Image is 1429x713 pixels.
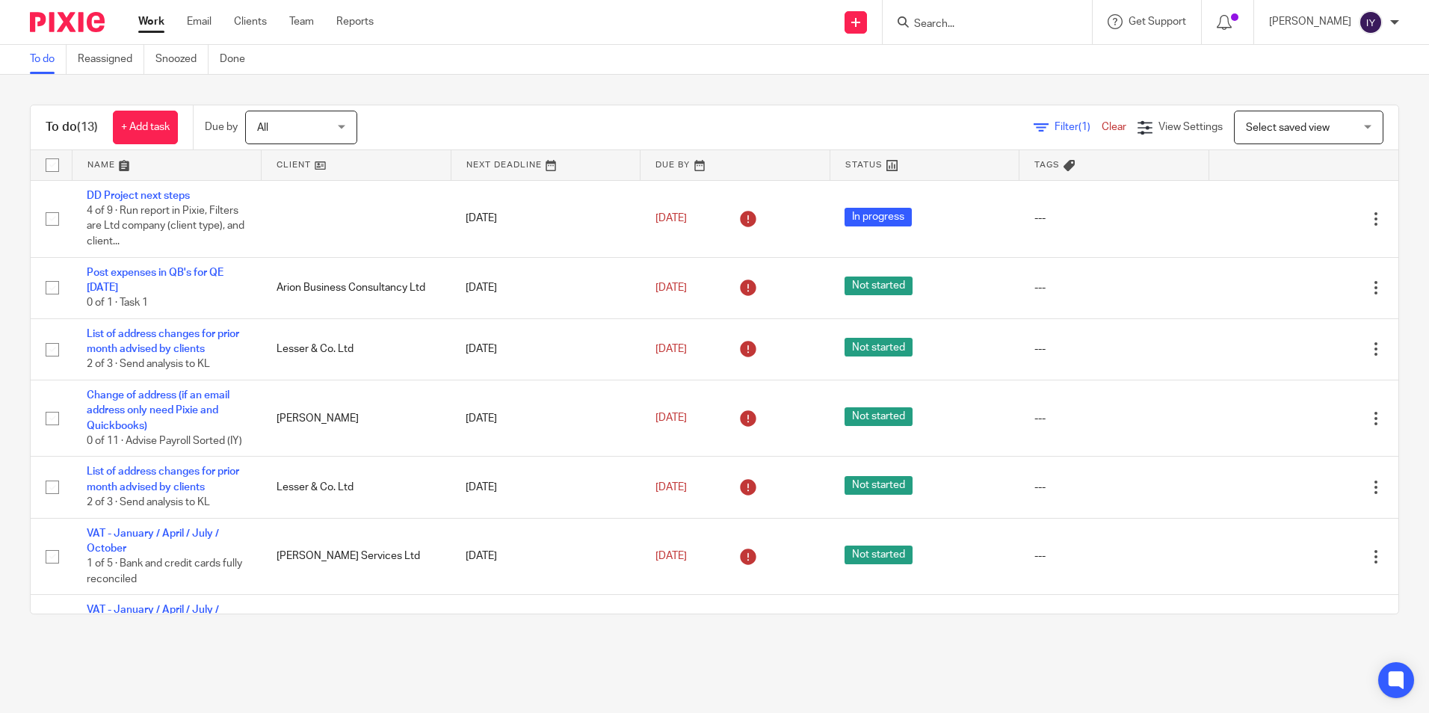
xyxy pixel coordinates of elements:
td: Lesser & Co. Ltd [262,318,451,380]
span: Get Support [1129,16,1186,27]
span: Tags [1034,161,1060,169]
span: [DATE] [655,344,687,354]
a: VAT - January / April / July / October [87,528,219,554]
span: [DATE] [655,283,687,293]
span: [DATE] [655,413,687,424]
span: Not started [845,546,913,564]
a: Reports [336,14,374,29]
img: svg%3E [1359,10,1383,34]
a: DD Project next steps [87,191,190,201]
a: + Add task [113,111,178,144]
h1: To do [46,120,98,135]
td: [PERSON_NAME] [262,380,451,457]
span: 4 of 9 · Run report in Pixie, Filters are Ltd company (client type), and client... [87,206,244,247]
span: [DATE] [655,482,687,493]
div: --- [1034,480,1194,495]
a: List of address changes for prior month advised by clients [87,329,239,354]
a: To do [30,45,67,74]
div: --- [1034,549,1194,564]
span: [DATE] [655,551,687,561]
span: (1) [1078,122,1090,132]
td: [DATE] [451,457,641,518]
td: [DATE] [451,180,641,257]
span: All [257,123,268,133]
a: Change of address (if an email address only need Pixie and Quickbooks) [87,390,229,431]
td: [PERSON_NAME] Services Ltd [262,518,451,595]
span: [DATE] [655,213,687,223]
span: Not started [845,277,913,295]
a: Team [289,14,314,29]
span: 2 of 3 · Send analysis to KL [87,497,210,507]
span: (13) [77,121,98,133]
img: Pixie [30,12,105,32]
td: [DATE] [451,595,641,672]
p: [PERSON_NAME] [1269,14,1351,29]
p: Due by [205,120,238,135]
a: Snoozed [155,45,209,74]
a: Email [187,14,212,29]
a: List of address changes for prior month advised by clients [87,466,239,492]
div: --- [1034,211,1194,226]
td: [DATE] [451,318,641,380]
span: In progress [845,208,912,226]
td: Arion Business Consultancy Ltd [262,257,451,318]
span: 0 of 1 · Task 1 [87,297,148,308]
td: [PERSON_NAME] 1922 LTD [262,595,451,672]
td: [DATE] [451,518,641,595]
a: Work [138,14,164,29]
div: --- [1034,342,1194,356]
td: [DATE] [451,257,641,318]
a: Reassigned [78,45,144,74]
td: [DATE] [451,380,641,457]
div: --- [1034,280,1194,295]
div: --- [1034,411,1194,426]
a: Post expenses in QB's for QE [DATE] [87,268,223,293]
span: Filter [1055,122,1102,132]
input: Search [913,18,1047,31]
td: Lesser & Co. Ltd [262,457,451,518]
span: Not started [845,407,913,426]
span: Not started [845,476,913,495]
a: VAT - January / April / July / October [87,605,219,630]
a: Clients [234,14,267,29]
span: Select saved view [1246,123,1330,133]
span: View Settings [1158,122,1223,132]
span: 1 of 5 · Bank and credit cards fully reconciled [87,559,242,585]
span: 0 of 11 · Advise Payroll Sorted (IY) [87,436,242,446]
span: Not started [845,338,913,356]
a: Clear [1102,122,1126,132]
a: Done [220,45,256,74]
span: 2 of 3 · Send analysis to KL [87,359,210,370]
